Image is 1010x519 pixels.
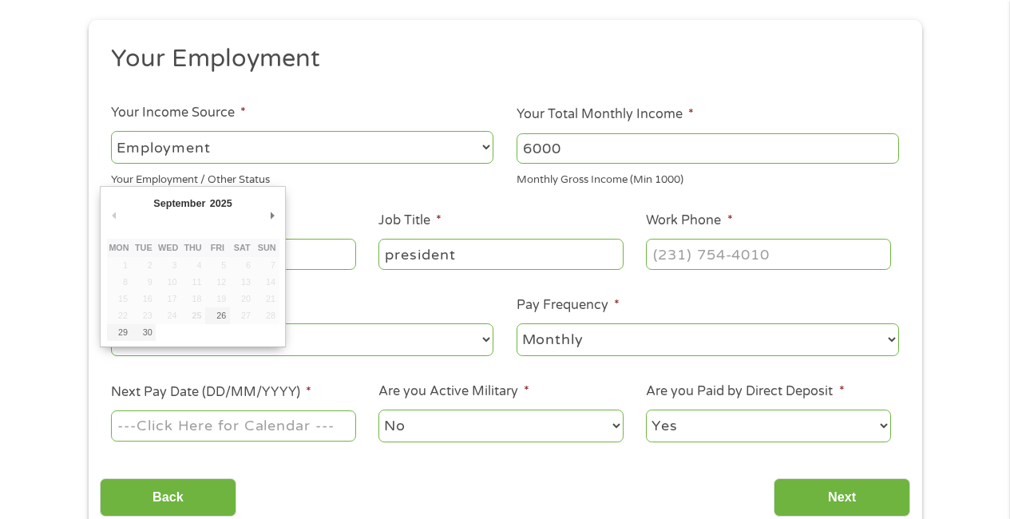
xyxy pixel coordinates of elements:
button: 30 [131,324,156,341]
input: 1800 [517,133,899,164]
h2: Your Employment [111,43,887,75]
div: 2025 [208,192,234,214]
abbr: Tuesday [135,243,152,252]
abbr: Monday [109,243,129,252]
abbr: Friday [211,243,224,252]
input: Use the arrow keys to pick a date [111,410,355,441]
abbr: Sunday [258,243,276,252]
label: Work Phone [646,212,732,229]
label: Your Income Source [111,105,246,121]
input: Next [774,478,910,517]
label: Are you Active Military [378,383,529,400]
label: Next Pay Date (DD/MM/YYYY) [111,384,311,401]
input: (231) 754-4010 [646,239,890,269]
abbr: Wednesday [158,243,178,252]
div: Your Employment / Other Status [111,167,493,188]
abbr: Saturday [234,243,251,252]
abbr: Thursday [184,243,201,252]
label: Pay Frequency [517,297,620,314]
div: September [152,192,208,214]
label: Your Total Monthly Income [517,106,694,123]
button: 26 [205,307,230,324]
button: Previous Month [107,204,121,226]
label: Job Title [378,212,442,229]
label: Are you Paid by Direct Deposit [646,383,844,400]
button: Next Month [265,204,279,226]
button: 29 [107,324,132,341]
input: Back [100,478,236,517]
input: Cashier [378,239,623,269]
div: Monthly Gross Income (Min 1000) [517,167,899,188]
